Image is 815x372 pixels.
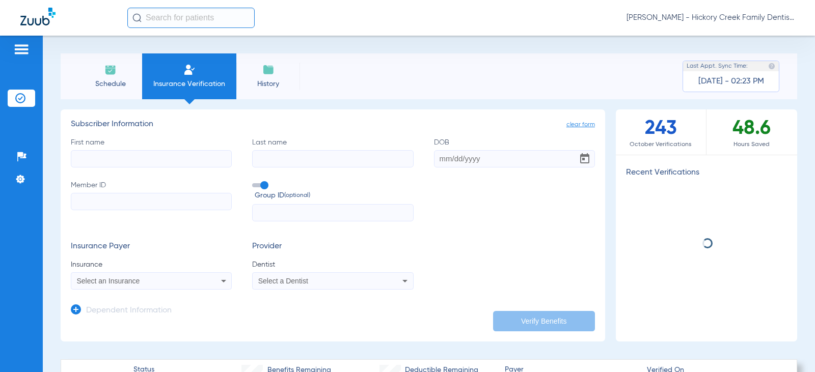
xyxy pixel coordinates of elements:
span: Select an Insurance [77,277,140,285]
h3: Provider [252,242,413,252]
span: Schedule [86,79,134,89]
h3: Recent Verifications [616,168,797,178]
span: Insurance Verification [150,79,229,89]
span: Dentist [252,260,413,270]
input: Member ID [71,193,232,210]
img: Zuub Logo [20,8,56,25]
img: Search Icon [132,13,142,22]
div: 243 [616,109,707,155]
h3: Subscriber Information [71,120,595,130]
label: Member ID [71,180,232,222]
span: clear form [566,120,595,130]
span: [DATE] - 02:23 PM [698,76,764,87]
label: Last name [252,137,413,167]
img: Manual Insurance Verification [183,64,196,76]
span: Insurance [71,260,232,270]
span: Last Appt. Sync Time: [687,61,748,71]
div: 48.6 [707,109,797,155]
button: Open calendar [575,149,595,169]
span: Hours Saved [707,139,797,150]
input: DOBOpen calendar [434,150,595,167]
span: October Verifications [616,139,706,150]
input: First name [71,150,232,167]
label: DOB [434,137,595,167]
img: History [262,64,275,76]
label: First name [71,137,232,167]
img: Schedule [104,64,117,76]
input: Last name [252,150,413,167]
img: last sync help info [768,63,775,70]
span: [PERSON_NAME] - Hickory Creek Family Dentistry [627,13,795,23]
button: Verify Benefits [493,311,595,331]
img: hamburger-icon [13,43,30,55]
span: Select a Dentist [258,277,308,285]
input: Search for patients [127,8,255,28]
span: Group ID [255,190,413,201]
h3: Dependent Information [86,306,172,316]
span: History [244,79,292,89]
h3: Insurance Payer [71,242,232,252]
small: (optional) [284,190,310,201]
